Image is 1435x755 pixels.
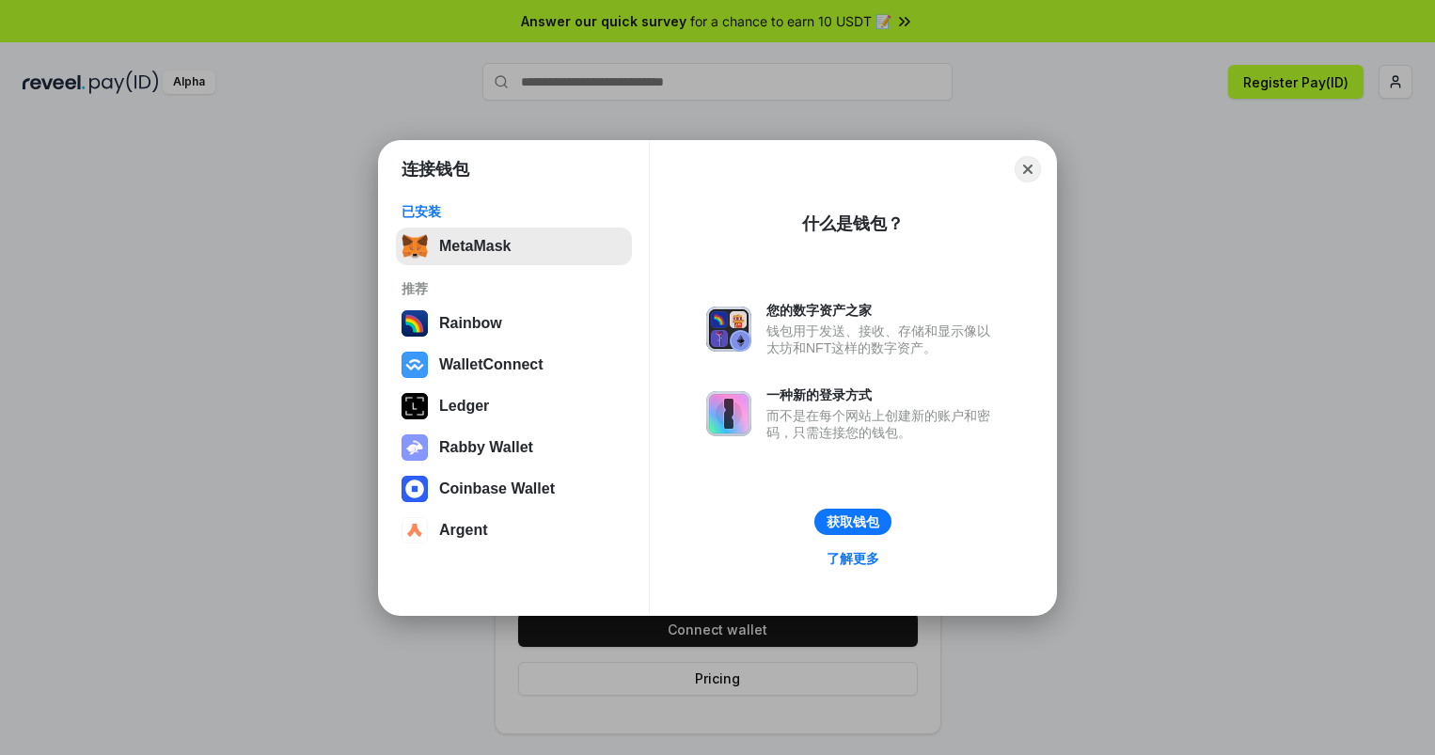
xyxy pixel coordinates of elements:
img: svg+xml,%3Csvg%20width%3D%22120%22%20height%3D%22120%22%20viewBox%3D%220%200%20120%20120%22%20fil... [402,310,428,337]
img: svg+xml,%3Csvg%20width%3D%2228%22%20height%3D%2228%22%20viewBox%3D%220%200%2028%2028%22%20fill%3D... [402,517,428,543]
div: WalletConnect [439,356,544,373]
h1: 连接钱包 [402,158,469,181]
div: Rabby Wallet [439,439,533,456]
div: 获取钱包 [827,513,879,530]
button: WalletConnect [396,346,632,384]
div: 推荐 [402,280,626,297]
div: Ledger [439,398,489,415]
button: Ledger [396,387,632,425]
button: Argent [396,511,632,549]
button: Coinbase Wallet [396,470,632,508]
div: MetaMask [439,238,511,255]
div: 而不是在每个网站上创建新的账户和密码，只需连接您的钱包。 [766,407,1000,441]
div: 您的数字资产之家 [766,302,1000,319]
img: svg+xml,%3Csvg%20width%3D%2228%22%20height%3D%2228%22%20viewBox%3D%220%200%2028%2028%22%20fill%3D... [402,352,428,378]
div: Coinbase Wallet [439,480,555,497]
a: 了解更多 [815,546,891,571]
img: svg+xml,%3Csvg%20xmlns%3D%22http%3A%2F%2Fwww.w3.org%2F2000%2Fsvg%22%20fill%3D%22none%22%20viewBox... [706,391,751,436]
button: Rabby Wallet [396,429,632,466]
img: svg+xml,%3Csvg%20xmlns%3D%22http%3A%2F%2Fwww.w3.org%2F2000%2Fsvg%22%20fill%3D%22none%22%20viewBox... [402,434,428,461]
img: svg+xml,%3Csvg%20width%3D%2228%22%20height%3D%2228%22%20viewBox%3D%220%200%2028%2028%22%20fill%3D... [402,476,428,502]
img: svg+xml,%3Csvg%20xmlns%3D%22http%3A%2F%2Fwww.w3.org%2F2000%2Fsvg%22%20fill%3D%22none%22%20viewBox... [706,307,751,352]
button: Close [1015,156,1041,182]
button: MetaMask [396,228,632,265]
div: 钱包用于发送、接收、存储和显示像以太坊和NFT这样的数字资产。 [766,322,1000,356]
img: svg+xml,%3Csvg%20fill%3D%22none%22%20height%3D%2233%22%20viewBox%3D%220%200%2035%2033%22%20width%... [402,233,428,260]
div: 一种新的登录方式 [766,386,1000,403]
div: 什么是钱包？ [802,212,904,235]
div: 已安装 [402,203,626,220]
div: 了解更多 [827,550,879,567]
div: Argent [439,522,488,539]
button: 获取钱包 [814,509,891,535]
button: Rainbow [396,305,632,342]
div: Rainbow [439,315,502,332]
img: svg+xml,%3Csvg%20xmlns%3D%22http%3A%2F%2Fwww.w3.org%2F2000%2Fsvg%22%20width%3D%2228%22%20height%3... [402,393,428,419]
